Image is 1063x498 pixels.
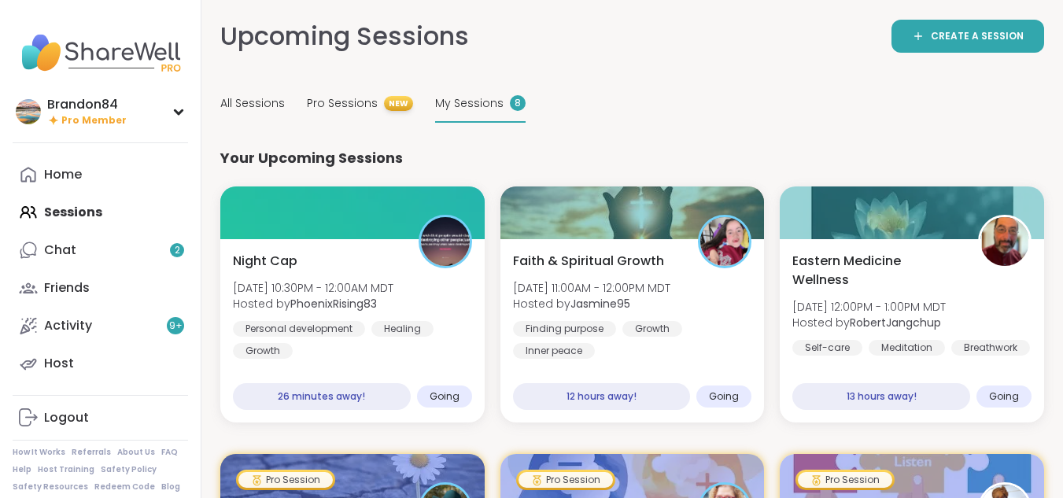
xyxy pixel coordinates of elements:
span: [DATE] 10:30PM - 12:00AM MDT [233,280,393,296]
div: 12 hours away! [513,383,691,410]
span: 2 [175,244,180,257]
span: Hosted by [513,296,670,312]
div: Home [44,166,82,183]
div: Growth [233,343,293,359]
a: Referrals [72,447,111,458]
span: Faith & Spiritual Growth [513,252,664,271]
a: Blog [161,481,180,492]
a: Safety Policy [101,464,157,475]
span: Hosted by [792,315,946,330]
a: FAQ [161,447,178,458]
span: Going [709,390,739,403]
h2: Your Upcoming Sessions [220,148,403,168]
div: Breathwork [951,340,1030,356]
span: My Sessions [435,95,504,112]
a: Friends [13,269,188,307]
a: CREATE A SESSION [891,20,1044,53]
a: Safety Resources [13,481,88,492]
span: Going [989,390,1019,403]
div: Pro Session [519,472,613,488]
a: How It Works [13,447,65,458]
a: Home [13,156,188,194]
div: Inner peace [513,343,595,359]
div: Finding purpose [513,321,616,337]
b: Jasmine95 [570,296,630,312]
a: Host Training [38,464,94,475]
div: Pro Session [798,472,892,488]
span: CREATE A SESSION [931,30,1024,43]
div: Logout [44,409,89,426]
a: Redeem Code [94,481,155,492]
span: [DATE] 12:00PM - 1:00PM MDT [792,299,946,315]
span: 9 + [169,319,183,333]
img: Brandon84 [16,99,41,124]
span: Going [430,390,460,403]
div: Meditation [869,340,945,356]
a: Help [13,464,31,475]
span: Pro Member [61,114,127,127]
span: Eastern Medicine Wellness [792,252,961,290]
div: 13 hours away! [792,383,970,410]
div: Healing [371,321,434,337]
span: [DATE] 11:00AM - 12:00PM MDT [513,280,670,296]
span: Pro Sessions [307,95,378,112]
a: Activity9+ [13,307,188,345]
img: PhoenixRising83 [421,217,470,266]
a: Logout [13,399,188,437]
h2: Upcoming Sessions [220,19,469,54]
span: Hosted by [233,296,393,312]
div: Self-care [792,340,862,356]
div: Friends [44,279,90,297]
b: PhoenixRising83 [290,296,377,312]
div: Pro Session [238,472,333,488]
a: Host [13,345,188,382]
div: 26 minutes away! [233,383,411,410]
img: ShareWell Nav Logo [13,25,188,80]
div: Chat [44,242,76,259]
div: Brandon84 [47,96,127,113]
a: Chat2 [13,231,188,269]
b: RobertJangchup [850,315,941,330]
div: Personal development [233,321,365,337]
img: RobertJangchup [980,217,1029,266]
div: Activity [44,317,92,334]
div: Growth [622,321,682,337]
span: NEW [384,96,413,111]
span: Night Cap [233,252,297,271]
div: 8 [510,95,526,111]
img: Jasmine95 [700,217,749,266]
a: About Us [117,447,155,458]
span: All Sessions [220,95,285,112]
div: Host [44,355,74,372]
